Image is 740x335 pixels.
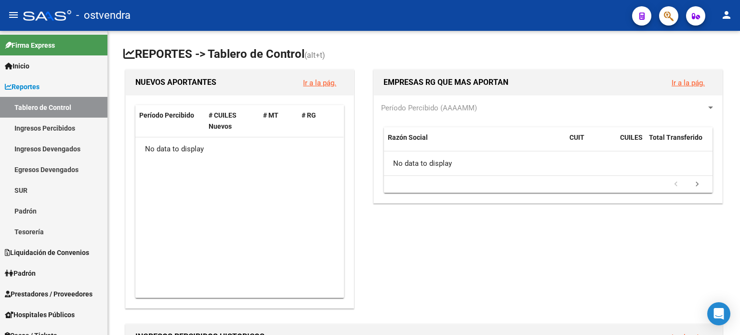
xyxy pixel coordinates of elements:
span: - ostvendra [76,5,131,26]
a: Ir a la pág. [672,79,705,87]
div: No data to display [135,137,344,161]
span: Hospitales Públicos [5,309,75,320]
button: Ir a la pág. [295,74,344,92]
mat-icon: menu [8,9,19,21]
span: Reportes [5,81,40,92]
span: Razón Social [388,134,428,141]
span: Período Percibido (AAAAMM) [381,104,477,112]
a: go to previous page [667,179,685,190]
h1: REPORTES -> Tablero de Control [123,46,725,63]
datatable-header-cell: CUIT [566,127,616,159]
a: Ir a la pág. [303,79,336,87]
div: Open Intercom Messenger [707,302,730,325]
span: Padrón [5,268,36,279]
span: Total Transferido [649,134,702,141]
datatable-header-cell: # RG [298,105,336,137]
span: NUEVOS APORTANTES [135,78,216,87]
span: (alt+t) [304,51,325,60]
datatable-header-cell: Período Percibido [135,105,205,137]
datatable-header-cell: CUILES [616,127,645,159]
mat-icon: person [721,9,732,21]
datatable-header-cell: Total Transferido [645,127,713,159]
span: Inicio [5,61,29,71]
span: CUIT [569,134,584,141]
span: Firma Express [5,40,55,51]
span: # MT [263,111,278,119]
span: Período Percibido [139,111,194,119]
span: EMPRESAS RG QUE MAS APORTAN [383,78,508,87]
span: # CUILES Nuevos [209,111,237,130]
span: CUILES [620,134,643,141]
button: Ir a la pág. [664,74,713,92]
span: Liquidación de Convenios [5,247,89,258]
span: Prestadores / Proveedores [5,289,92,299]
span: # RG [302,111,316,119]
datatable-header-cell: # MT [259,105,298,137]
div: No data to display [384,151,713,175]
a: go to next page [688,179,706,190]
datatable-header-cell: # CUILES Nuevos [205,105,260,137]
datatable-header-cell: Razón Social [384,127,566,159]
